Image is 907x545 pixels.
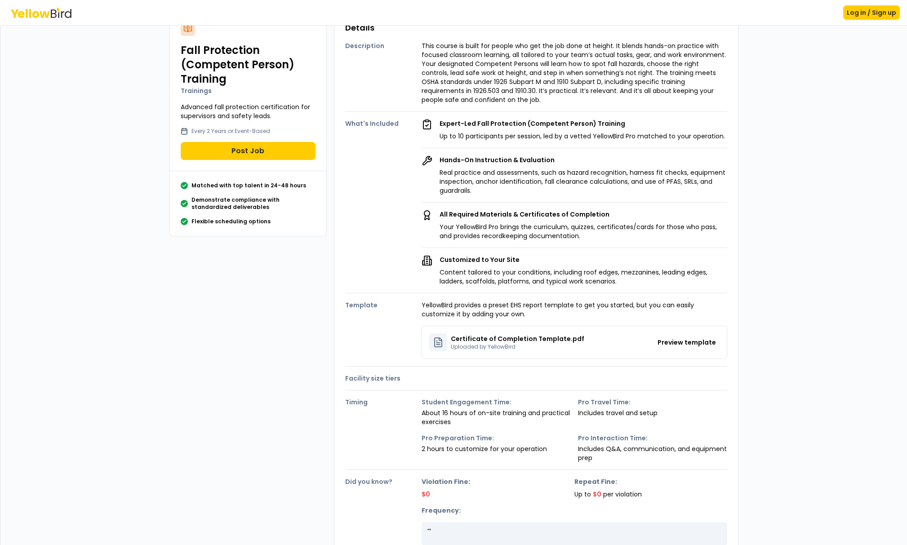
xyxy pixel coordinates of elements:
[345,119,422,128] h4: What's Included
[422,41,727,104] p: This course is built for people who get the job done at height. It blends hands-on practice with ...
[345,41,422,50] h4: Description
[191,128,270,135] p: Every 2 Years or Event-Based
[578,398,727,407] strong: Pro Travel Time:
[578,434,727,443] strong: Pro Interaction Time:
[843,5,900,20] button: Log in / Sign up
[422,398,571,407] strong: Student Engagement Time:
[451,343,584,350] p: Uploaded by YellowBird
[422,506,727,515] strong: Frequency:
[181,102,316,120] p: Advanced fall protection certification for supervisors and safety leads.
[422,477,574,486] strong: Violation Fine:
[191,196,316,211] p: Demonstrate compliance with standardized deliverables
[578,444,727,462] p: Includes Q&A, communication, and equipment prep
[440,132,725,141] p: Up to 10 participants per session, led by a vetted YellowBird Pro matched to your operation.
[451,334,584,343] p: Certificate of Completion Template.pdf
[440,119,725,128] p: Expert-Led Fall Protection (Competent Person) Training
[440,155,727,164] p: Hands-On Instruction & Evaluation
[191,218,271,225] p: Flexible scheduling options
[422,408,571,426] p: About 16 hours of on-site training and practical exercises
[593,490,601,499] span: $0
[345,374,422,383] h4: Facility size tiers
[440,222,727,240] p: Your YellowBird Pro brings the curriculum, quizzes, certificates/cards for those who pass, and pr...
[574,477,727,486] strong: Repeat Fine:
[422,444,571,453] p: 2 hours to customize for your operation
[440,210,727,219] p: All Required Materials & Certificates of Completion
[181,43,316,86] h2: Fall Protection (Competent Person) Training
[440,255,727,264] p: Customized to Your Site
[345,477,422,486] h4: Did you know?
[181,142,316,160] button: Post Job
[181,86,316,95] p: Trainings
[574,490,727,499] p: Up to per violation
[427,527,722,536] p: " "
[345,398,422,407] h4: Timing
[191,182,306,189] p: Matched with top talent in 24-48 hours
[440,168,727,195] p: Real practice and assessments, such as hazard recognition, harness fit checks, equipment inspecti...
[345,22,727,34] h3: Details
[422,434,571,443] strong: Pro Preparation Time:
[345,301,422,310] h4: Template
[440,268,727,286] p: Content tailored to your conditions, including roof edges, mezzanines, leading edges, ladders, sc...
[578,408,727,417] p: Includes travel and setup
[654,335,720,350] button: Preview template
[422,301,727,319] p: YellowBird provides a preset EHS report template to get you started, but you can easily customize...
[422,490,574,499] p: $0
